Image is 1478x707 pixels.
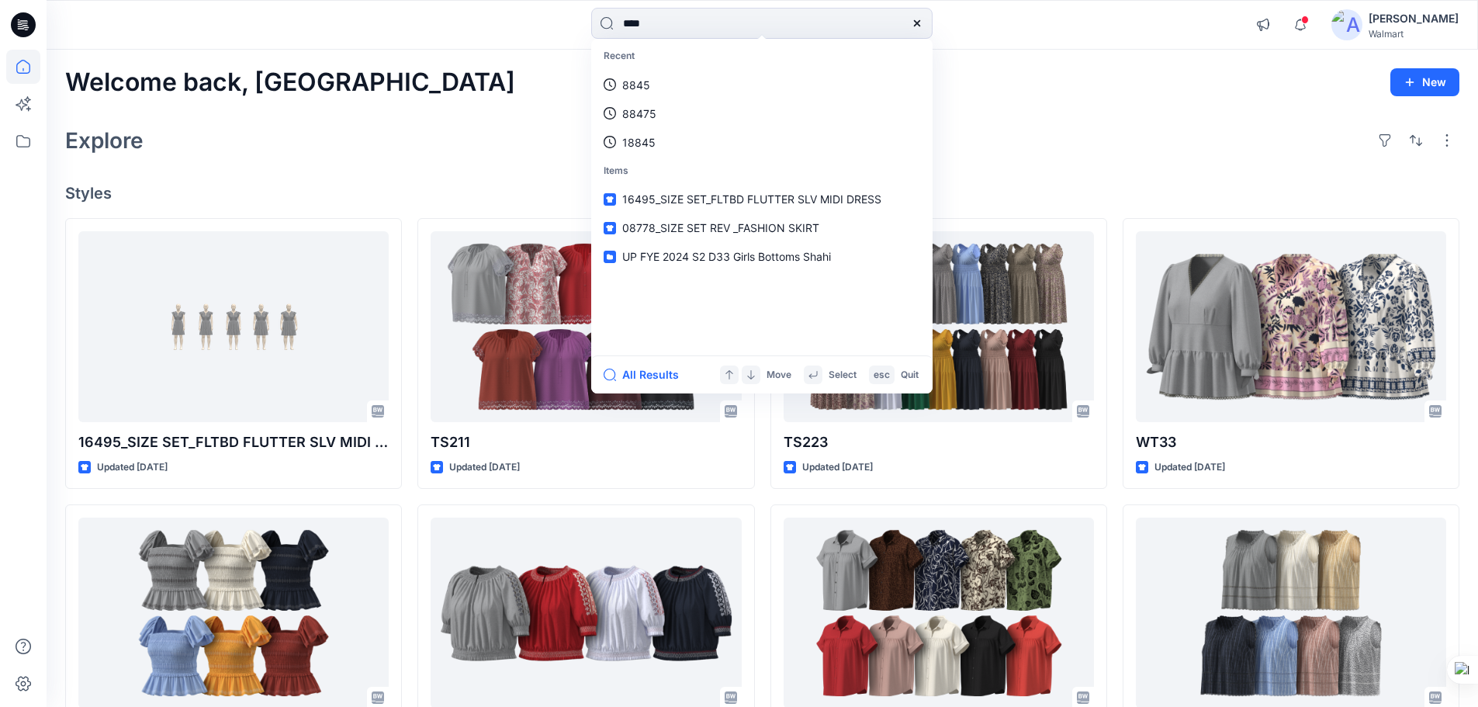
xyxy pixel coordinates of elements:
[1136,431,1446,453] p: WT33
[1369,9,1459,28] div: [PERSON_NAME]
[1331,9,1362,40] img: avatar
[874,367,890,383] p: esc
[449,459,520,476] p: Updated [DATE]
[622,221,819,234] span: 08778_SIZE SET REV _FASHION SKIRT
[622,77,650,93] p: 8845
[594,242,929,271] a: UP FYE 2024 S2 D33 Girls Bottoms Shahi
[594,128,929,157] a: 18845
[594,71,929,99] a: 8845
[622,106,656,122] p: 88475
[622,250,831,263] span: UP FYE 2024 S2 D33 Girls Bottoms Shahi
[1390,68,1459,96] button: New
[784,231,1094,423] a: TS223
[594,157,929,185] p: Items
[431,431,741,453] p: TS211
[594,185,929,213] a: 16495_SIZE SET_FLTBD FLUTTER SLV MIDI DRESS
[97,459,168,476] p: Updated [DATE]
[594,213,929,242] a: 08778_SIZE SET REV _FASHION SKIRT
[901,367,919,383] p: Quit
[622,134,656,151] p: 18845
[622,192,881,206] span: 16495_SIZE SET_FLTBD FLUTTER SLV MIDI DRESS
[767,367,791,383] p: Move
[594,99,929,128] a: 88475
[65,184,1459,203] h4: Styles
[65,68,515,97] h2: Welcome back, [GEOGRAPHIC_DATA]
[78,431,389,453] p: 16495_SIZE SET_FLTBD FLUTTER SLV MIDI DRESS
[802,459,873,476] p: Updated [DATE]
[431,231,741,423] a: TS211
[78,231,389,423] a: 16495_SIZE SET_FLTBD FLUTTER SLV MIDI DRESS
[594,42,929,71] p: Recent
[65,128,144,153] h2: Explore
[1369,28,1459,40] div: Walmart
[1154,459,1225,476] p: Updated [DATE]
[784,431,1094,453] p: TS223
[1136,231,1446,423] a: WT33
[829,367,857,383] p: Select
[604,366,689,384] button: All Results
